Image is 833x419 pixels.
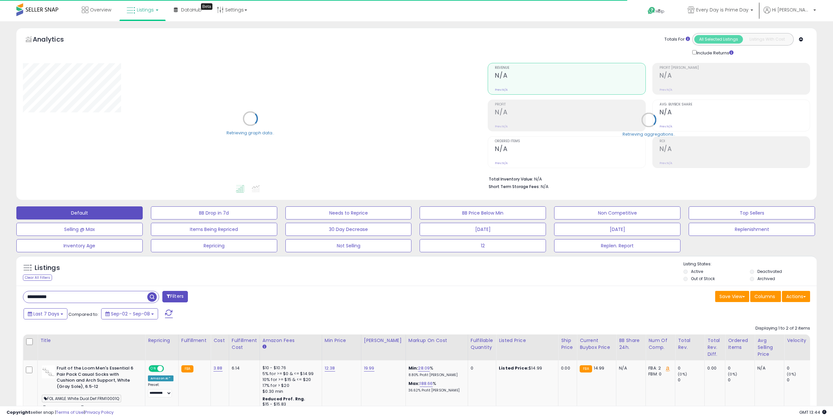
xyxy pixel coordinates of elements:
div: Cost [213,337,226,344]
button: Default [16,206,143,219]
a: Privacy Policy [85,409,114,415]
div: Velocity [787,337,811,344]
button: BB Price Below Min [420,206,546,219]
span: Sep-02 - Sep-08 [111,311,150,317]
div: N/A [619,365,641,371]
div: 10% for >= $15 & <= $20 [263,377,317,383]
a: B01N02OJVV [55,405,78,411]
small: FBA [580,365,592,372]
div: $15 - $15.83 [263,402,317,407]
button: Replenishment [689,223,815,236]
b: Fruit of the Loom Men's Essential 6 Pair Pack Casual Socks with Cushion and Arch Support, White (... [57,365,136,391]
label: Out of Stock [691,276,715,281]
img: 31KF5YsmbjL._SL40_.jpg [42,365,55,378]
div: 6.14 [232,365,255,371]
button: Last 7 Days [24,308,67,319]
a: 19.99 [364,365,374,371]
div: BB Share 24h. [619,337,643,351]
button: Items Being Repriced [151,223,277,236]
span: 14.99 [594,365,605,371]
div: 0 [787,365,813,371]
span: Every Day is Prime Day [696,7,749,13]
div: % [408,381,463,393]
div: 0 [678,377,704,383]
button: BB Drop in 7d [151,206,277,219]
b: Max: [408,380,420,387]
div: $10 - $10.76 [263,365,317,371]
div: 0.00 [561,365,572,371]
span: DataHub [181,7,202,13]
div: $14.99 [499,365,553,371]
button: All Selected Listings [694,35,743,44]
div: Listed Price [499,337,555,344]
i: Get Help [647,7,656,15]
button: Actions [782,291,810,302]
div: Include Returns [687,49,741,56]
small: (0%) [787,371,796,377]
button: Selling @ Max [16,223,143,236]
div: Tooltip anchor [201,3,212,10]
div: 0.00 [707,365,720,371]
div: Fulfillment Cost [232,337,257,351]
span: Compared to: [68,311,99,317]
label: Deactivated [757,269,782,274]
div: 5% for >= $0 & <= $14.99 [263,371,317,377]
span: Help [656,9,664,14]
button: [DATE] [420,223,546,236]
button: Needs to Reprice [285,206,412,219]
div: 0 [728,377,754,383]
span: FOL.ANKLE.White.Dual.Def.FRM10001Q [42,395,121,402]
button: Non Competitive [554,206,680,219]
button: Replen. Report [554,239,680,252]
div: Preset: [148,383,173,397]
span: ON [149,366,157,371]
button: Filters [162,291,188,302]
a: Hi [PERSON_NAME] [764,7,816,21]
small: FBA [181,365,193,372]
button: Columns [750,291,781,302]
p: Listing States: [683,261,817,267]
button: Top Sellers [689,206,815,219]
div: % [408,365,463,377]
div: 0 [728,365,754,371]
span: Columns [754,293,775,300]
span: Overview [90,7,111,13]
label: Archived [757,276,775,281]
a: 12.38 [325,365,335,371]
span: Hi [PERSON_NAME] [772,7,811,13]
div: Retrieving aggregations.. [623,131,675,137]
th: The percentage added to the cost of goods (COGS) that forms the calculator for Min & Max prices. [406,334,468,360]
div: Avg Selling Price [757,337,781,358]
button: Listings With Cost [743,35,791,44]
div: 17% for > $20 [263,383,317,389]
div: 0 [678,365,704,371]
span: 2025-09-16 13:44 GMT [799,409,826,415]
div: $0.30 min [263,389,317,394]
small: (0%) [728,371,737,377]
div: seller snap | | [7,409,114,416]
div: Min Price [325,337,358,344]
div: Amazon Fees [263,337,319,344]
a: 28.09 [418,365,430,371]
div: FBA: 2 [648,365,670,371]
b: Reduced Prof. Rng. [263,396,305,402]
div: Clear All Filters [23,275,52,281]
div: Ordered Items [728,337,752,351]
small: (0%) [678,371,687,377]
div: Displaying 1 to 2 of 2 items [755,325,810,332]
button: 12 [420,239,546,252]
h5: Analytics [33,35,77,46]
a: 188.66 [420,380,433,387]
button: 30 Day Decrease [285,223,412,236]
a: Terms of Use [56,409,84,415]
div: Fulfillment [181,337,208,344]
label: Active [691,269,703,274]
p: 36.62% Profit [PERSON_NAME] [408,388,463,393]
button: Save View [715,291,749,302]
div: 0 [787,377,813,383]
div: Total Rev. [678,337,702,351]
span: Last 7 Days [33,311,59,317]
div: Fulfillable Quantity [471,337,493,351]
div: Current Buybox Price [580,337,613,351]
button: Sep-02 - Sep-08 [101,308,158,319]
